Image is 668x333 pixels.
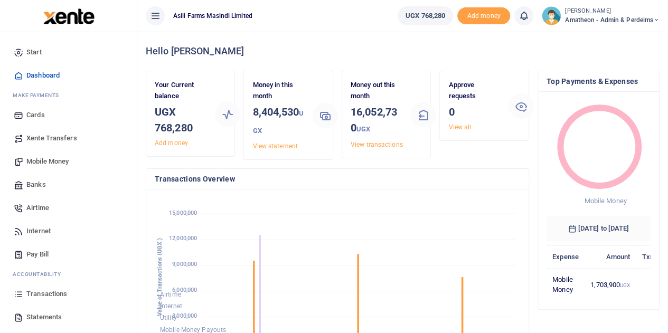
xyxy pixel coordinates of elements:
[547,75,651,87] h4: Top Payments & Expenses
[636,268,663,301] td: 3
[43,8,95,24] img: logo-large
[457,7,510,25] span: Add money
[565,7,660,16] small: [PERSON_NAME]
[448,104,500,120] h3: 0
[26,249,49,260] span: Pay Bill
[356,125,370,133] small: UGX
[252,142,297,150] a: View statement
[8,196,128,220] a: Airtime
[155,104,206,136] h3: UGX 768,280
[169,210,197,216] tspan: 15,000,000
[8,150,128,173] a: Mobile Money
[8,282,128,306] a: Transactions
[26,289,67,299] span: Transactions
[636,245,663,268] th: Txns
[8,127,128,150] a: Xente Transfers
[585,245,636,268] th: Amount
[26,312,62,322] span: Statements
[584,197,626,205] span: Mobile Money
[26,133,77,144] span: Xente Transfers
[26,70,60,81] span: Dashboard
[398,6,453,25] a: UGX 768,280
[155,139,188,147] a: Add money
[172,261,197,268] tspan: 9,000,000
[26,156,69,167] span: Mobile Money
[8,266,128,282] li: Ac
[26,47,42,58] span: Start
[547,216,651,241] h6: [DATE] to [DATE]
[457,7,510,25] li: Toup your wallet
[565,15,660,25] span: Amatheon - Admin & Perdeims
[351,80,402,102] p: Money out this month
[351,141,403,148] a: View transactions
[547,268,585,301] td: Mobile Money
[8,87,128,103] li: M
[172,312,197,319] tspan: 3,000,000
[8,220,128,243] a: Internet
[8,243,128,266] a: Pay Bill
[547,245,585,268] th: Expense
[172,287,197,293] tspan: 6,000,000
[457,11,510,19] a: Add money
[620,282,630,288] small: UGX
[160,315,177,322] span: Utility
[252,104,304,139] h3: 8,404,530
[8,103,128,127] a: Cards
[542,6,660,25] a: profile-user [PERSON_NAME] Amatheon - Admin & Perdeims
[448,123,471,131] a: View all
[18,92,59,98] span: ake Payments
[8,173,128,196] a: Banks
[8,64,128,87] a: Dashboard
[406,11,445,21] span: UGX 768,280
[26,179,46,190] span: Banks
[21,271,61,277] span: countability
[169,11,257,21] span: Asili Farms Masindi Limited
[8,41,128,64] a: Start
[146,45,660,57] h4: Hello [PERSON_NAME]
[252,109,304,135] small: UGX
[351,104,402,137] h3: 16,052,730
[26,226,51,236] span: Internet
[585,268,636,301] td: 1,703,900
[155,80,206,102] p: Your Current balance
[156,237,163,316] text: Value of Transactions (UGX )
[252,80,304,102] p: Money in this month
[42,12,95,20] a: logo-small logo-large logo-large
[26,110,45,120] span: Cards
[448,80,500,102] p: Approve requests
[8,306,128,329] a: Statements
[26,203,49,213] span: Airtime
[160,302,182,310] span: Internet
[393,6,457,25] li: Wallet ballance
[169,235,197,242] tspan: 12,000,000
[155,173,520,185] h4: Transactions Overview
[160,291,181,298] span: Airtime
[542,6,561,25] img: profile-user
